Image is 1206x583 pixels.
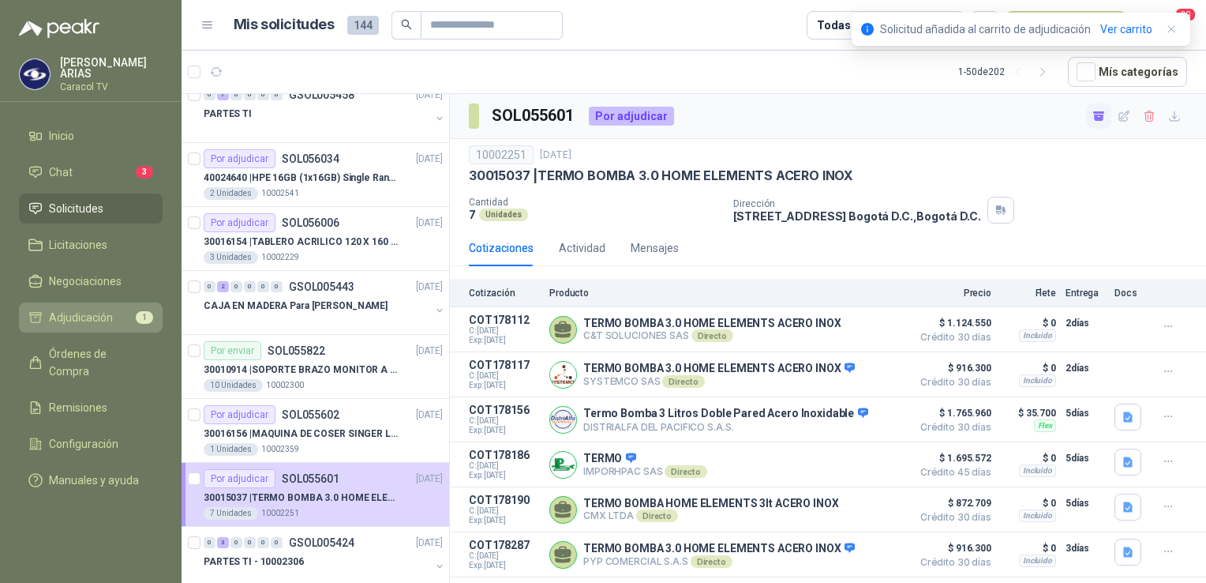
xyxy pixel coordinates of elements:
div: 0 [204,89,215,100]
div: Cotizaciones [469,239,534,257]
div: 0 [257,281,269,292]
span: $ 916.300 [912,359,991,378]
p: SOL056034 [282,153,339,164]
a: Por enviarSOL055822[DATE] 30010914 |SOPORTE BRAZO MONITOR A ESCRITORIO NBF8010 Unidades10002300 [182,335,449,399]
div: Por adjudicar [589,107,674,126]
button: 20 [1159,11,1187,39]
span: $ 916.300 [912,539,991,558]
span: C: [DATE] [469,461,540,471]
span: Chat [49,164,73,181]
p: 30016156 | MAQUINA DE COSER SINGER LCD C5655 [204,427,400,442]
p: Cantidad [469,197,721,208]
div: 1 Unidades [204,443,258,456]
p: TERMO BOMBA 3.0 HOME ELEMENTS ACERO INOX [583,362,855,376]
span: 144 [347,16,379,35]
span: Crédito 30 días [912,378,991,387]
a: Por adjudicarSOL055601[DATE] 30015037 |TERMO BOMBA 3.0 HOME ELEMENTS ACERO INOX7 Unidades10002251 [182,463,449,527]
span: Crédito 30 días [912,423,991,432]
p: SOL055601 [282,473,339,484]
div: 0 [230,89,242,100]
p: 30016154 | TABLERO ACRILICO 120 X 160 CON RUEDAS [204,235,400,250]
img: Company Logo [550,407,576,433]
div: 10 Unidades [204,379,263,392]
div: Incluido [1019,374,1056,387]
a: Licitaciones [19,230,163,260]
p: Caracol TV [60,82,163,92]
span: Exp: [DATE] [469,561,540,570]
div: 0 [271,89,283,100]
div: 10002251 [469,145,534,164]
p: Solicitud añadida al carrito de adjudicación [880,21,1091,38]
span: $ 872.709 [912,494,991,513]
p: TERMO BOMBA HOME ELEMENTS 3lt ACERO INOX [583,497,838,510]
span: C: [DATE] [469,551,540,561]
a: Manuales y ayuda [19,465,163,495]
span: Crédito 30 días [912,513,991,522]
p: Producto [549,288,903,299]
a: Negociaciones [19,266,163,296]
div: Todas [817,17,850,34]
p: 30010914 | SOPORTE BRAZO MONITOR A ESCRITORIO NBF80 [204,363,400,378]
span: $ 1.765.960 [912,404,991,423]
div: 0 [271,281,283,292]
div: Incluido [1019,555,1056,567]
p: Cotización [469,288,540,299]
p: [DATE] [416,472,443,487]
p: 40024640 | HPE 16GB (1x16GB) Single Rank x4 DDR4-2400 [204,171,400,186]
div: 3 Unidades [204,251,258,264]
span: $ 1.695.572 [912,449,991,468]
div: 1 - 50 de 202 [958,59,1055,85]
div: Incluido [1019,510,1056,522]
a: Adjudicación1 [19,303,163,333]
p: [PERSON_NAME] ARIAS [60,57,163,79]
p: [DATE] [416,88,443,103]
div: Directo [662,375,704,388]
p: GSOL005458 [289,89,354,100]
img: Logo peakr [19,19,99,38]
p: $ 35.700 [1001,404,1056,423]
span: Crédito 30 días [912,333,991,342]
p: [DATE] [416,408,443,423]
span: Exp: [DATE] [469,471,540,480]
p: 5 días [1066,404,1105,423]
div: 3 [217,537,229,548]
p: COT178186 [469,449,540,461]
span: Inicio [49,127,74,145]
div: Por enviar [204,341,261,360]
p: $ 0 [1001,449,1056,468]
p: 2 días [1066,314,1105,333]
p: TERMO BOMBA 3.0 HOME ELEMENTS ACERO INOX [583,542,855,556]
p: 2 días [1066,359,1105,378]
span: C: [DATE] [469,371,540,381]
p: 5 días [1066,449,1105,468]
p: SOL055822 [268,345,325,356]
p: 10002251 [261,507,299,520]
a: Solicitudes [19,194,163,224]
span: C: [DATE] [469,416,540,426]
span: Negociaciones [49,273,122,290]
p: $ 0 [1001,539,1056,558]
div: Directo [636,510,678,522]
img: Company Logo [550,362,576,388]
p: COT178190 [469,494,540,506]
p: CMX LTDA [583,510,838,522]
p: 3 días [1066,539,1105,558]
div: 0 [244,281,256,292]
p: $ 0 [1001,359,1056,378]
div: 0 [204,281,215,292]
span: Solicitudes [49,200,103,217]
a: Ver carrito [1100,21,1152,38]
span: Órdenes de Compra [49,345,148,380]
div: Directo [691,329,733,342]
div: 0 [204,537,215,548]
div: 7 [217,89,229,100]
p: 10002359 [261,443,299,456]
a: 0 2 0 0 0 0 GSOL005443[DATE] CAJA EN MADERA Para [PERSON_NAME] [204,277,446,328]
p: 30015037 | TERMO BOMBA 3.0 HOME ELEMENTS ACERO INOX [204,491,400,506]
p: [DATE] [416,152,443,167]
h3: SOL055601 [492,103,576,128]
button: Nueva solicitud [1006,11,1126,39]
div: Directo [691,555,732,568]
a: Órdenes de Compra [19,339,163,386]
p: [DATE] [416,280,443,295]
